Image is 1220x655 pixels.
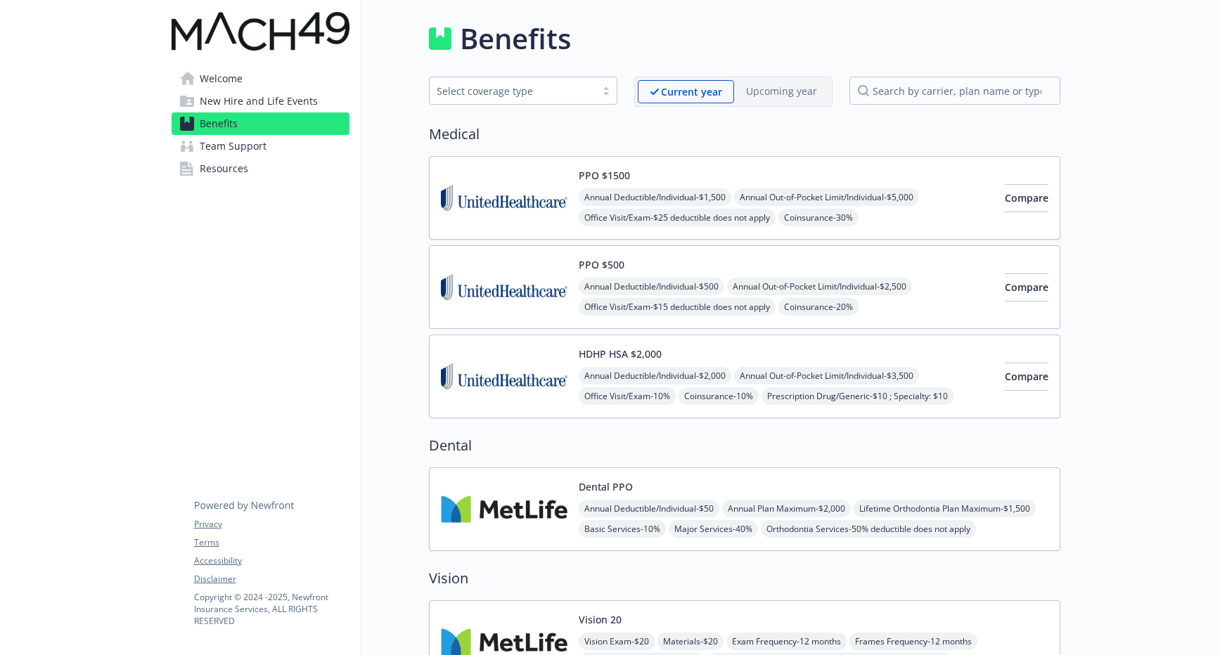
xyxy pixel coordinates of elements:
a: Welcome [172,67,349,90]
p: Copyright © 2024 - 2025 , Newfront Insurance Services, ALL RIGHTS RESERVED [194,591,349,627]
p: Upcoming year [746,84,817,98]
button: Vision 20 [579,612,622,627]
span: Office Visit/Exam - $25 deductible does not apply [579,209,776,226]
span: Exam Frequency - 12 months [726,633,847,650]
span: Compare [1005,370,1048,383]
span: Prescription Drug/Generic - $10 ; Specialty: $10 [762,387,953,405]
span: Welcome [200,67,243,90]
span: Major Services - 40% [669,520,758,538]
span: Annual Deductible/Individual - $500 [579,278,724,295]
a: Resources [172,157,349,180]
input: search by carrier, plan name or type [849,77,1060,105]
img: United Healthcare Insurance Company carrier logo [441,346,567,406]
span: Basic Services - 10% [579,520,666,538]
span: Coinsurance - 20% [778,298,859,316]
span: Office Visit/Exam - 10% [579,387,676,405]
h2: Vision [429,568,1060,589]
span: Benefits [200,112,238,135]
h2: Dental [429,435,1060,456]
span: Compare [1005,191,1048,205]
span: Compare [1005,280,1048,294]
div: Select coverage type [437,84,589,98]
span: Annual Out-of-Pocket Limit/Individual - $5,000 [734,188,919,206]
span: Annual Deductible/Individual - $1,500 [579,188,731,206]
span: Annual Plan Maximum - $2,000 [722,500,851,517]
h1: Benefits [460,18,571,60]
span: Team Support [200,135,267,157]
button: Compare [1005,363,1048,391]
button: Dental PPO [579,479,633,494]
button: PPO $500 [579,257,624,272]
span: Lifetime Orthodontia Plan Maximum - $1,500 [854,500,1036,517]
a: Benefits [172,112,349,135]
button: Compare [1005,273,1048,301]
a: Terms [194,536,349,549]
span: Coinsurance - 30% [778,209,859,226]
a: Team Support [172,135,349,157]
span: Frames Frequency - 12 months [849,633,977,650]
a: New Hire and Life Events [172,90,349,112]
span: Resources [200,157,248,180]
span: New Hire and Life Events [200,90,318,112]
h2: Medical [429,124,1060,145]
span: Annual Deductible/Individual - $50 [579,500,719,517]
span: Vision Exam - $20 [579,633,655,650]
button: PPO $1500 [579,168,630,183]
button: HDHP HSA $2,000 [579,346,662,361]
span: Annual Out-of-Pocket Limit/Individual - $2,500 [727,278,912,295]
span: Coinsurance - 10% [679,387,759,405]
img: Metlife Inc carrier logo [441,479,567,539]
button: Compare [1005,184,1048,212]
a: Privacy [194,518,349,531]
img: United Healthcare Insurance Company carrier logo [441,168,567,228]
a: Accessibility [194,555,349,567]
p: Current year [661,84,722,99]
span: Office Visit/Exam - $15 deductible does not apply [579,298,776,316]
a: Disclaimer [194,573,349,585]
span: Orthodontia Services - 50% deductible does not apply [761,520,976,538]
span: Upcoming year [734,80,829,103]
span: Annual Out-of-Pocket Limit/Individual - $3,500 [734,367,919,384]
span: Materials - $20 [657,633,724,650]
span: Annual Deductible/Individual - $2,000 [579,367,731,384]
img: United Healthcare Insurance Company carrier logo [441,257,567,317]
